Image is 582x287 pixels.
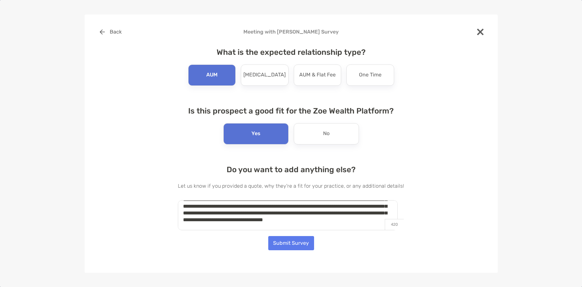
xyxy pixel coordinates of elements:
[477,29,484,35] img: close modal
[385,219,404,230] p: 420
[299,70,336,80] p: AUM & Flat Fee
[95,29,487,35] h4: Meeting with [PERSON_NAME] Survey
[95,25,127,39] button: Back
[178,48,404,57] h4: What is the expected relationship type?
[178,165,404,174] h4: Do you want to add anything else?
[359,70,382,80] p: One Time
[251,129,260,139] p: Yes
[100,29,105,35] img: button icon
[206,70,218,80] p: AUM
[178,106,404,115] h4: Is this prospect a good fit for the Zoe Wealth Platform?
[323,129,330,139] p: No
[243,70,286,80] p: [MEDICAL_DATA]
[178,182,404,190] p: Let us know if you provided a quote, why they're a fit for your practice, or any additional details!
[268,236,314,250] button: Submit Survey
